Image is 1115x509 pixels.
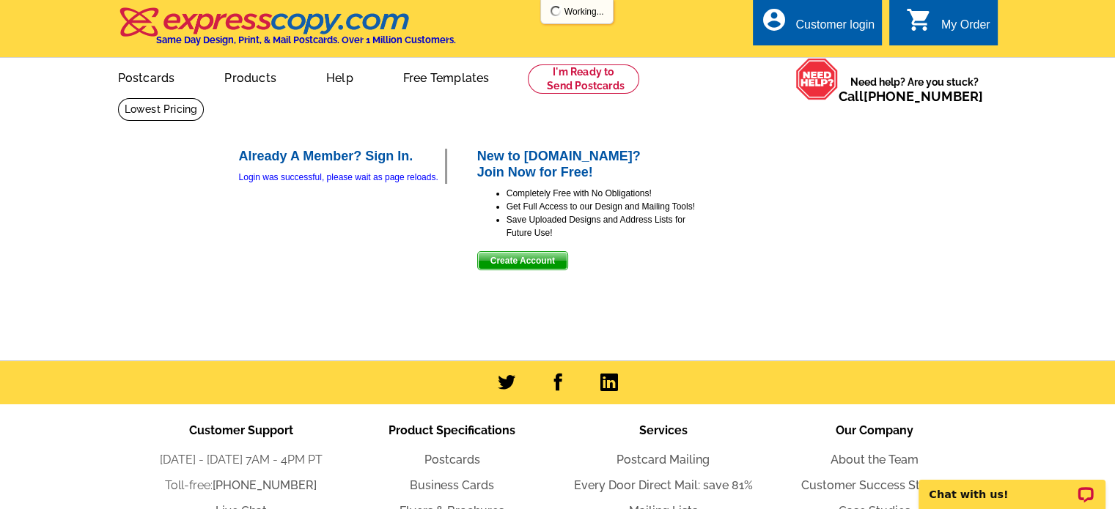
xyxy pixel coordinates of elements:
[389,423,515,437] span: Product Specifications
[239,149,445,165] h2: Already A Member? Sign In.
[95,59,199,94] a: Postcards
[213,478,317,492] a: [PHONE_NUMBER]
[906,16,990,34] a: shopping_cart My Order
[760,16,875,34] a: account_circle Customer login
[380,59,513,94] a: Free Templates
[201,59,300,94] a: Products
[909,463,1115,509] iframe: LiveChat chat widget
[795,58,839,100] img: help
[118,18,456,45] a: Same Day Design, Print, & Mail Postcards. Over 1 Million Customers.
[410,478,494,492] a: Business Cards
[617,453,710,467] a: Postcard Mailing
[801,478,947,492] a: Customer Success Stories
[424,453,480,467] a: Postcards
[239,171,445,184] div: Login was successful, please wait as page reloads.
[477,251,568,270] button: Create Account
[189,423,293,437] span: Customer Support
[550,5,562,17] img: loading...
[303,59,377,94] a: Help
[760,7,787,33] i: account_circle
[795,18,875,39] div: Customer login
[864,89,983,104] a: [PHONE_NUMBER]
[477,149,697,180] h2: New to [DOMAIN_NAME]? Join Now for Free!
[906,7,932,33] i: shopping_cart
[639,423,688,437] span: Services
[136,477,347,494] li: Toll-free:
[574,478,753,492] a: Every Door Direct Mail: save 81%
[839,89,983,104] span: Call
[507,187,697,200] li: Completely Free with No Obligations!
[831,453,919,467] a: About the Team
[507,213,697,239] li: Save Uploaded Designs and Address Lists for Future Use!
[836,423,913,437] span: Our Company
[478,252,567,270] span: Create Account
[941,18,990,39] div: My Order
[507,200,697,213] li: Get Full Access to our Design and Mailing Tools!
[156,34,456,45] h4: Same Day Design, Print, & Mail Postcards. Over 1 Million Customers.
[839,75,990,104] span: Need help? Are you stuck?
[136,451,347,469] li: [DATE] - [DATE] 7AM - 4PM PT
